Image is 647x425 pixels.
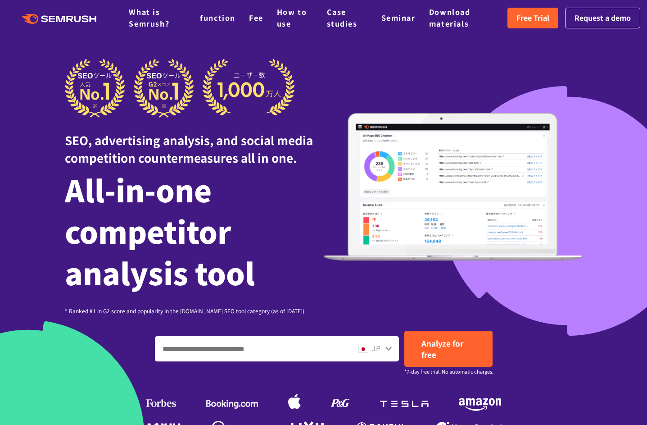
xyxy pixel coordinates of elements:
a: Request a demo [565,8,640,28]
a: Download materials [429,6,471,29]
a: What is Semrush? [129,6,169,29]
font: All-in-one [65,168,212,211]
a: Seminar [381,12,416,23]
a: function [200,12,235,23]
font: SEO, advertising analysis, and social media competition countermeasures all in one. [65,132,313,166]
a: Fee [249,12,263,23]
a: Analyze for free [404,331,493,367]
a: Free Trial [507,8,558,28]
font: Free Trial [516,12,549,23]
a: Case studies [327,6,357,29]
font: Request a demo [575,12,631,23]
font: Analyze for free [421,338,463,360]
font: *7-day free trial. No automatic charges. [404,368,493,375]
font: JP [372,343,380,353]
a: How to use [277,6,307,29]
input: Enter a domain, keyword or URL [155,337,350,361]
font: competitor analysis tool [65,209,255,294]
font: * Ranked #1 in G2 score and popularity in the [DOMAIN_NAME] SEO tool category (as of [DATE]) [65,307,304,315]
